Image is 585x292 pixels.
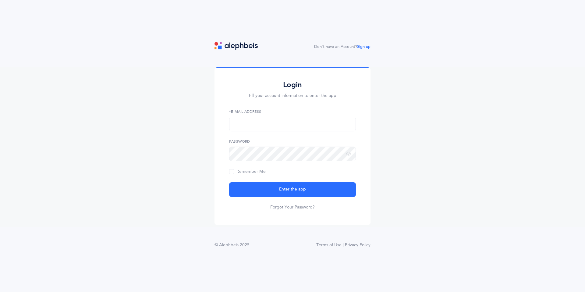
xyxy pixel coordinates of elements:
[229,139,356,144] label: Password
[214,42,258,50] img: logo.svg
[229,182,356,197] button: Enter the app
[229,109,356,114] label: *E-Mail Address
[229,93,356,99] p: Fill your account information to enter the app
[229,80,356,90] h2: Login
[357,45,370,49] a: Sign up
[229,169,266,174] span: Remember Me
[316,242,370,248] a: Terms of Use | Privacy Policy
[314,44,370,50] div: Don't have an Account?
[270,204,315,210] a: Forgot Your Password?
[214,242,250,248] div: © Alephbeis 2025
[279,186,306,193] span: Enter the app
